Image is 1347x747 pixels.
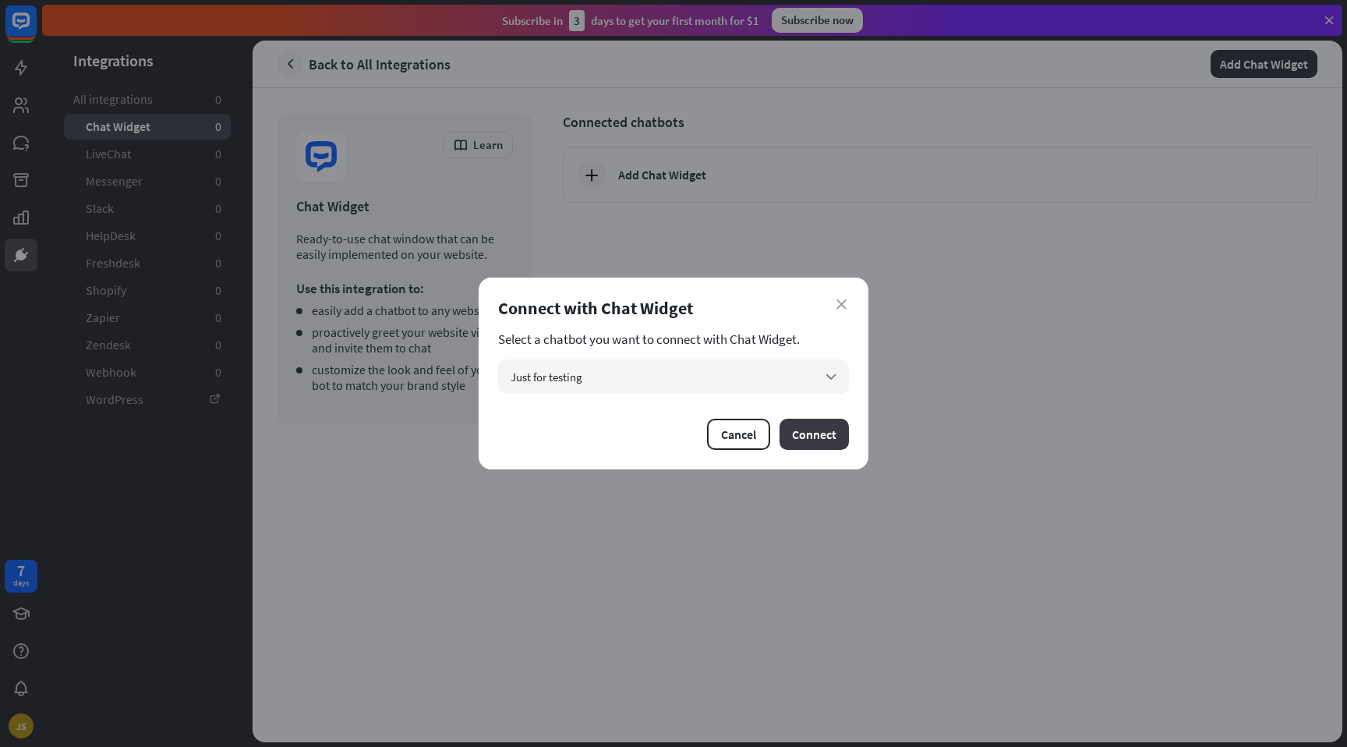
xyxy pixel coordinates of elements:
section: Select a chatbot you want to connect with Chat Widget. [498,331,849,347]
button: Connect [780,419,849,450]
i: close [836,299,847,310]
i: arrow_down [822,368,840,385]
button: Open LiveChat chat widget [12,6,59,53]
span: Just for testing [511,370,582,384]
div: Connect with Chat Widget [498,297,849,319]
button: Cancel [707,419,770,450]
